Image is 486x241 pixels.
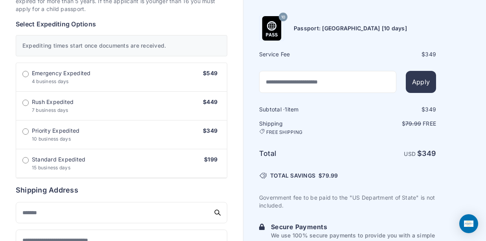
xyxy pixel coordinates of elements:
div: Open Intercom Messenger [459,214,478,233]
h6: Subtotal · item [259,106,347,113]
span: USD [404,150,416,157]
span: 349 [425,51,436,57]
span: 4 business days [32,78,69,84]
div: $ [348,50,436,58]
span: $ [318,172,338,180]
h6: Service Fee [259,50,347,58]
button: Apply [406,71,436,93]
span: Rush Expedited [32,98,74,106]
img: Product Name [260,16,284,41]
span: 1 [285,106,287,113]
h6: Shipping Address [16,185,227,196]
div: $ [348,106,436,113]
span: Emergency Expedited [32,69,91,77]
span: TOTAL SAVINGS [270,172,315,180]
span: 10 business days [32,136,71,142]
h6: Total [259,148,347,159]
span: $199 [204,156,217,163]
span: $349 [203,127,217,134]
span: 349 [422,149,436,158]
h6: Passport: [GEOGRAPHIC_DATA] [10 days] [294,24,407,32]
span: $549 [203,70,217,76]
span: Standard Expedited [32,156,85,163]
strong: $ [417,149,436,158]
span: 10 [281,12,285,22]
p: $ [348,120,436,128]
h6: Select Expediting Options [16,19,227,29]
span: 349 [425,106,436,113]
h6: Shipping [259,120,347,135]
span: 7 business days [32,107,68,113]
span: $449 [203,98,217,105]
span: 79.99 [322,172,338,179]
span: FREE SHIPPING [266,129,302,135]
h6: Secure Payments [271,222,436,232]
span: 79.99 [405,120,421,127]
span: Free [423,120,436,127]
span: 15 business days [32,165,70,171]
div: Expediting times start once documents are received. [16,35,227,56]
span: Priority Expedited [32,127,79,135]
p: Government fee to be paid to the "US Department of State" is not included. [259,194,436,209]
